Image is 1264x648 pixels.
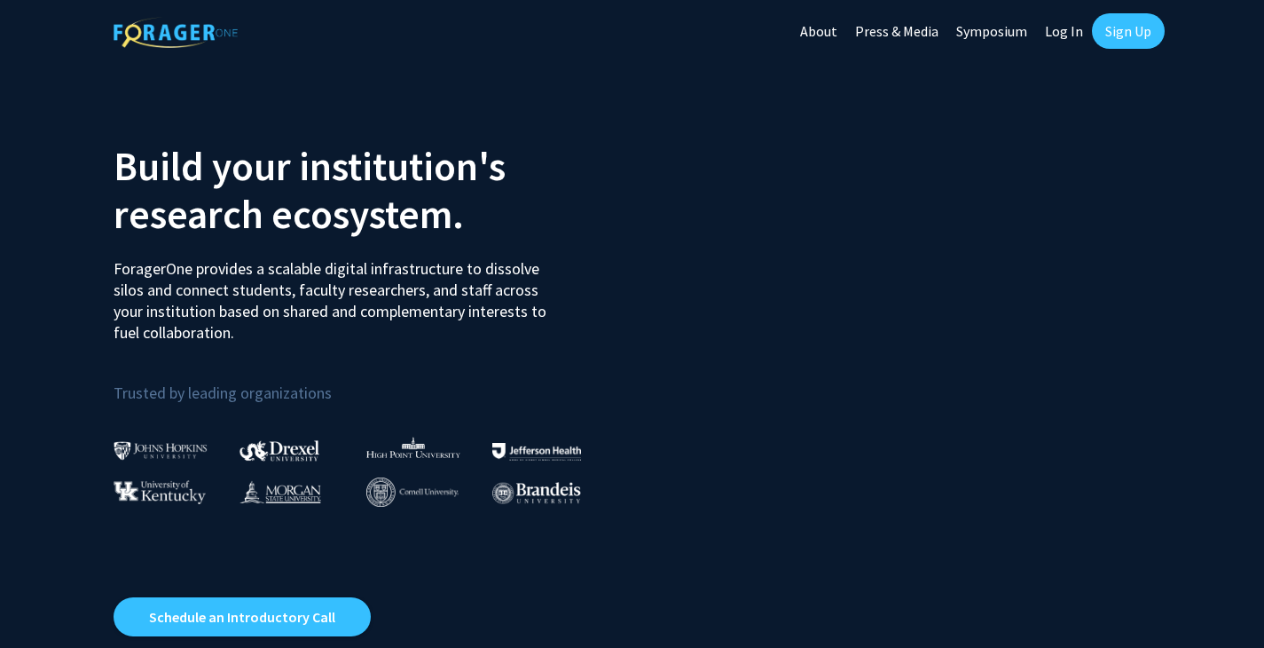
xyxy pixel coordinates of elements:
[114,358,619,407] p: Trusted by leading organizations
[114,17,238,48] img: ForagerOne Logo
[366,437,460,458] img: High Point University
[114,597,371,636] a: Opens in a new tab
[1092,13,1165,49] a: Sign Up
[114,142,619,238] h2: Build your institution's research ecosystem.
[492,443,581,460] img: Thomas Jefferson University
[114,480,206,504] img: University of Kentucky
[239,440,319,461] img: Drexel University
[492,482,581,504] img: Brandeis University
[114,441,208,460] img: Johns Hopkins University
[239,480,321,503] img: Morgan State University
[114,245,559,344] p: ForagerOne provides a scalable digital infrastructure to dissolve silos and connect students, fac...
[366,478,459,507] img: Cornell University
